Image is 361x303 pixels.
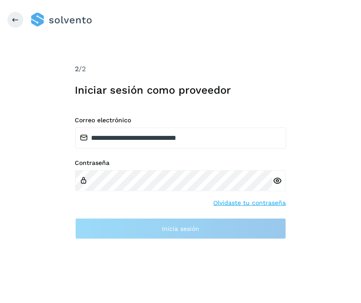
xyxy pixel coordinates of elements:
h1: Iniciar sesión como proveedor [75,84,286,97]
span: Inicia sesión [162,226,199,232]
button: Inicia sesión [75,218,286,239]
label: Correo electrónico [75,117,286,124]
label: Contraseña [75,159,286,167]
span: 2 [75,65,79,73]
a: Olvidaste tu contraseña [214,198,286,208]
div: /2 [75,64,286,74]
